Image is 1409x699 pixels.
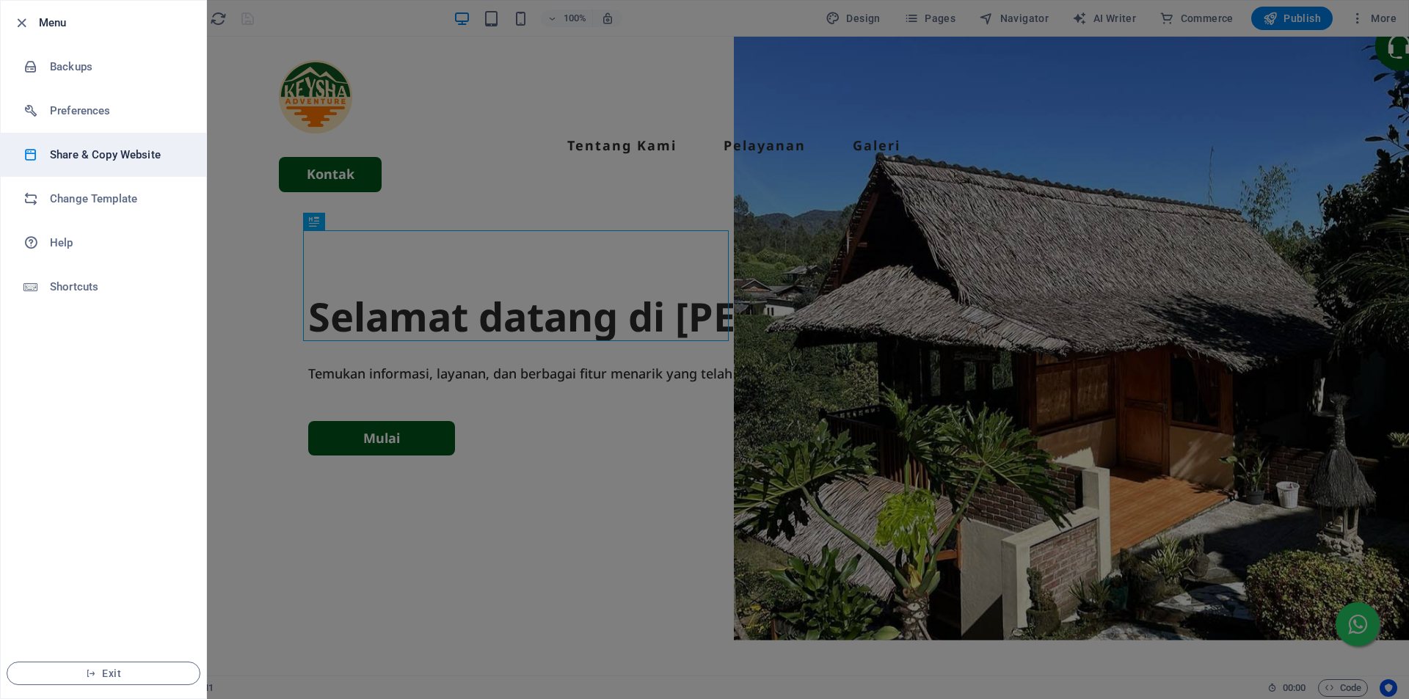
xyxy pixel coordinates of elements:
h6: Help [50,234,186,252]
h6: Change Template [50,190,186,208]
button: Exit [7,662,200,685]
h6: Menu [39,14,194,32]
h6: Preferences [50,102,186,120]
h6: Share & Copy Website [50,146,186,164]
h6: Shortcuts [50,278,186,296]
a: Help [1,221,206,265]
h6: Backups [50,58,186,76]
span: Exit [19,667,188,679]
